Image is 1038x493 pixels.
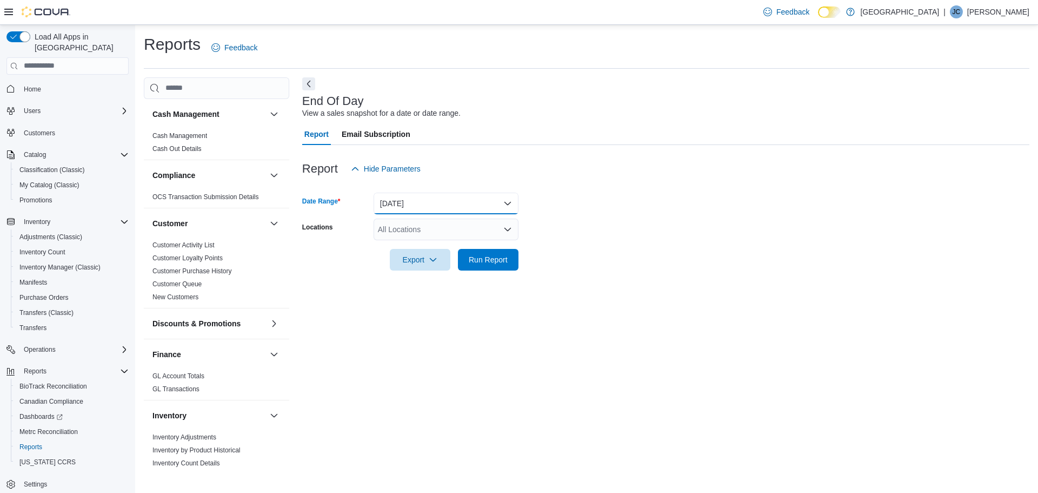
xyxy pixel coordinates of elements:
a: Reports [15,441,46,453]
a: Dashboards [11,409,133,424]
button: Export [390,249,450,271]
button: Catalog [19,148,50,161]
a: BioTrack Reconciliation [15,380,91,393]
a: Settings [19,478,51,491]
button: Home [2,81,133,97]
span: Settings [24,480,47,489]
span: Operations [19,343,129,356]
button: Metrc Reconciliation [11,424,133,439]
span: Users [24,107,41,115]
div: View a sales snapshot for a date or date range. [302,108,461,119]
a: Customers [19,127,59,140]
button: Transfers [11,320,133,336]
label: Date Range [302,197,341,206]
button: My Catalog (Classic) [11,178,133,193]
a: Customer Loyalty Points [152,254,223,262]
span: Catalog [19,148,129,161]
button: Reports [2,364,133,379]
button: Customers [2,125,133,141]
button: Finance [152,349,265,360]
button: Adjustments (Classic) [11,229,133,245]
span: Customers [24,129,55,137]
button: Inventory [152,410,265,421]
a: Customer Activity List [152,241,215,249]
a: Inventory Manager (Classic) [15,261,105,274]
a: Classification (Classic) [15,163,89,176]
span: Purchase Orders [15,291,129,304]
span: Reports [15,441,129,453]
span: Transfers [19,324,46,332]
span: Customers [19,126,129,140]
a: Transfers (Classic) [15,306,78,319]
button: Run Report [458,249,518,271]
a: GL Transactions [152,385,199,393]
a: OCS Transaction Submission Details [152,193,259,201]
span: Catalog [24,150,46,159]
span: Export [396,249,444,271]
a: Cash Out Details [152,145,202,153]
button: Compliance [268,169,281,182]
span: Report [304,123,329,145]
h3: End Of Day [302,95,364,108]
span: Adjustments (Classic) [15,231,129,244]
span: Home [19,82,129,96]
span: BioTrack Reconciliation [15,380,129,393]
span: Adjustments (Classic) [19,233,82,241]
div: Customer [144,239,289,308]
span: Metrc Reconciliation [19,428,78,436]
span: BioTrack Reconciliation [19,382,87,391]
a: Inventory by Product Historical [152,446,241,454]
button: Users [19,104,45,117]
span: Feedback [776,6,809,17]
span: GL Account Totals [152,372,204,380]
label: Locations [302,223,333,232]
h3: Cash Management [152,109,219,120]
span: GL Transactions [152,385,199,393]
span: Inventory Adjustments [152,433,216,442]
button: Users [2,103,133,119]
h3: Discounts & Promotions [152,318,241,329]
span: Reports [24,367,46,376]
a: Manifests [15,276,51,289]
span: Run Report [469,254,508,265]
span: Washington CCRS [15,456,129,469]
span: Settings [19,477,129,491]
button: Finance [268,348,281,361]
button: Customer [152,218,265,229]
span: My Catalog (Classic) [15,179,129,192]
p: [PERSON_NAME] [967,5,1029,18]
span: Inventory Manager (Classic) [15,261,129,274]
span: Dashboards [19,412,63,421]
span: Inventory Count [15,246,129,259]
span: Email Subscription [342,123,410,145]
a: [US_STATE] CCRS [15,456,80,469]
button: [DATE] [374,193,518,214]
h3: Compliance [152,170,195,181]
span: Transfers [15,321,129,334]
button: Classification (Classic) [11,162,133,178]
a: Inventory Count Details [152,459,220,467]
span: My Catalog (Classic) [19,181,79,189]
button: Manifests [11,275,133,290]
span: Manifests [19,278,47,287]
div: Jill Caprio [950,5,963,18]
div: Cash Management [144,129,289,160]
div: Compliance [144,190,289,208]
a: Home [19,83,45,96]
span: Promotions [19,196,52,205]
button: Discounts & Promotions [268,317,281,330]
img: Cova [22,6,70,17]
button: Cash Management [152,109,265,120]
span: Inventory Count [19,248,65,257]
span: Inventory Manager (Classic) [19,263,101,272]
button: Compliance [152,170,265,181]
span: Transfers (Classic) [15,306,129,319]
a: Cash Management [152,132,207,140]
span: Load All Apps in [GEOGRAPHIC_DATA] [30,31,129,53]
span: Canadian Compliance [15,395,129,408]
span: Users [19,104,129,117]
